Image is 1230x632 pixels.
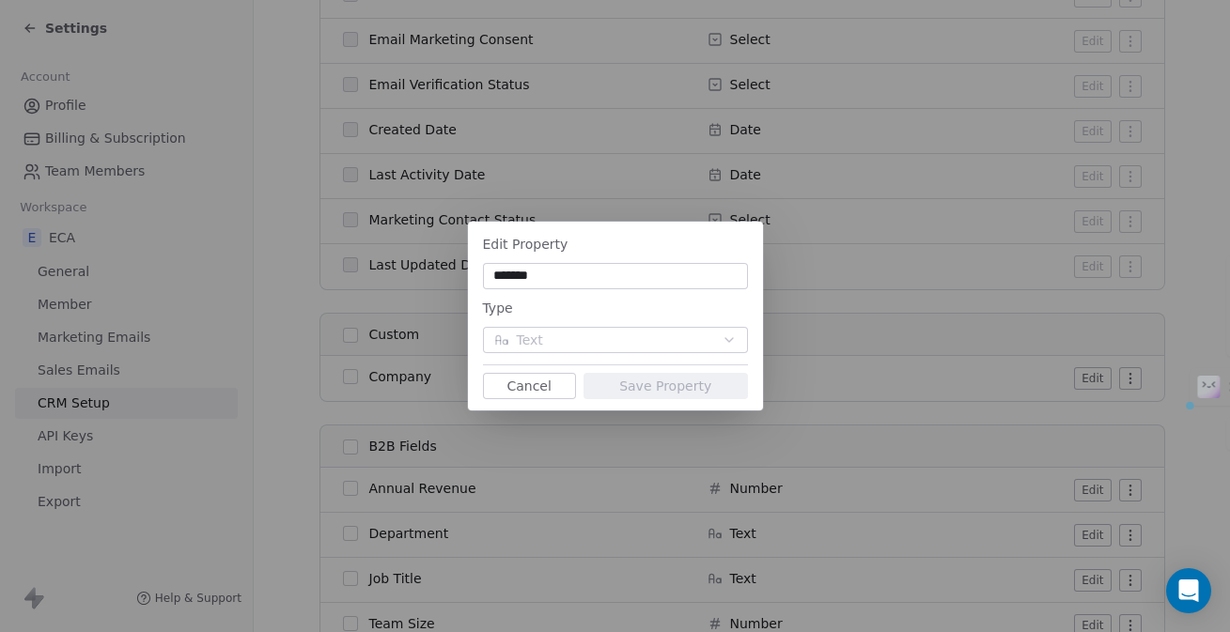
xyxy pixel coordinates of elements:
[517,331,543,350] span: Text
[584,373,748,399] button: Save Property
[483,327,748,353] button: Text
[483,237,568,252] span: Edit Property
[483,301,513,316] span: Type
[483,373,576,399] button: Cancel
